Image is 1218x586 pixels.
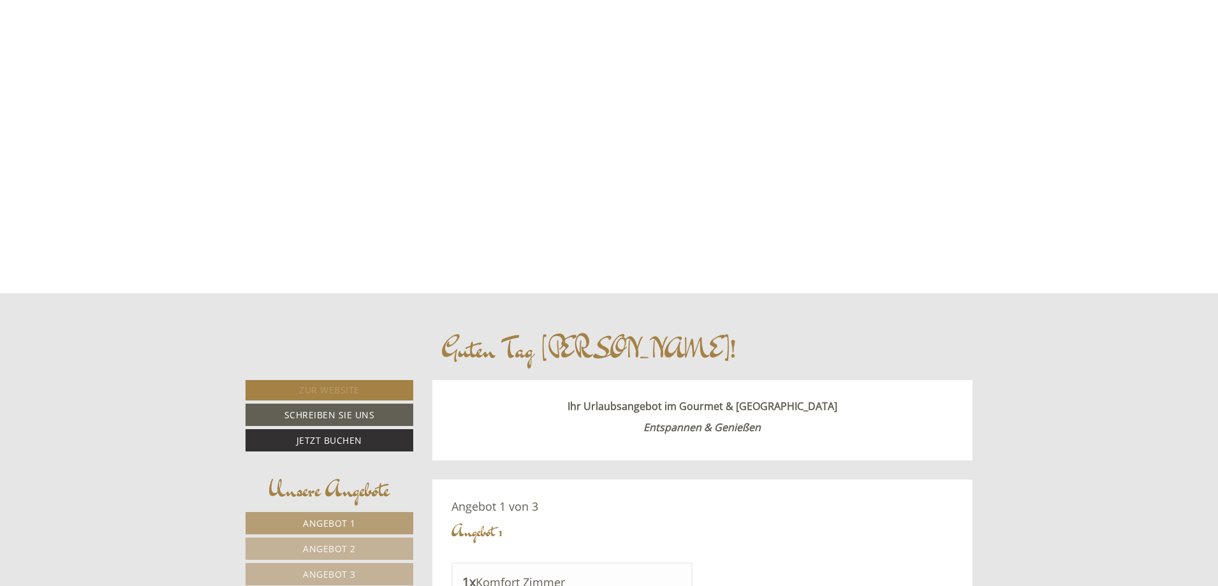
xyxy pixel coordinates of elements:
span: Angebot 3 [303,568,356,580]
span: Angebot 2 [303,543,356,555]
strong: Entspannen & Genießen [643,420,761,434]
a: Schreiben Sie uns [246,404,413,426]
div: Angebot 1 [451,520,503,543]
strong: Ihr Urlaubsangebot im Gourmet & [GEOGRAPHIC_DATA] [568,399,837,413]
a: Jetzt buchen [246,429,413,451]
div: Unsere Angebote [246,474,413,506]
span: Angebot 1 von 3 [451,499,538,514]
h1: Guten Tag [PERSON_NAME]! [442,335,736,364]
span: Angebot 1 [303,517,356,529]
a: Zur Website [246,380,413,400]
